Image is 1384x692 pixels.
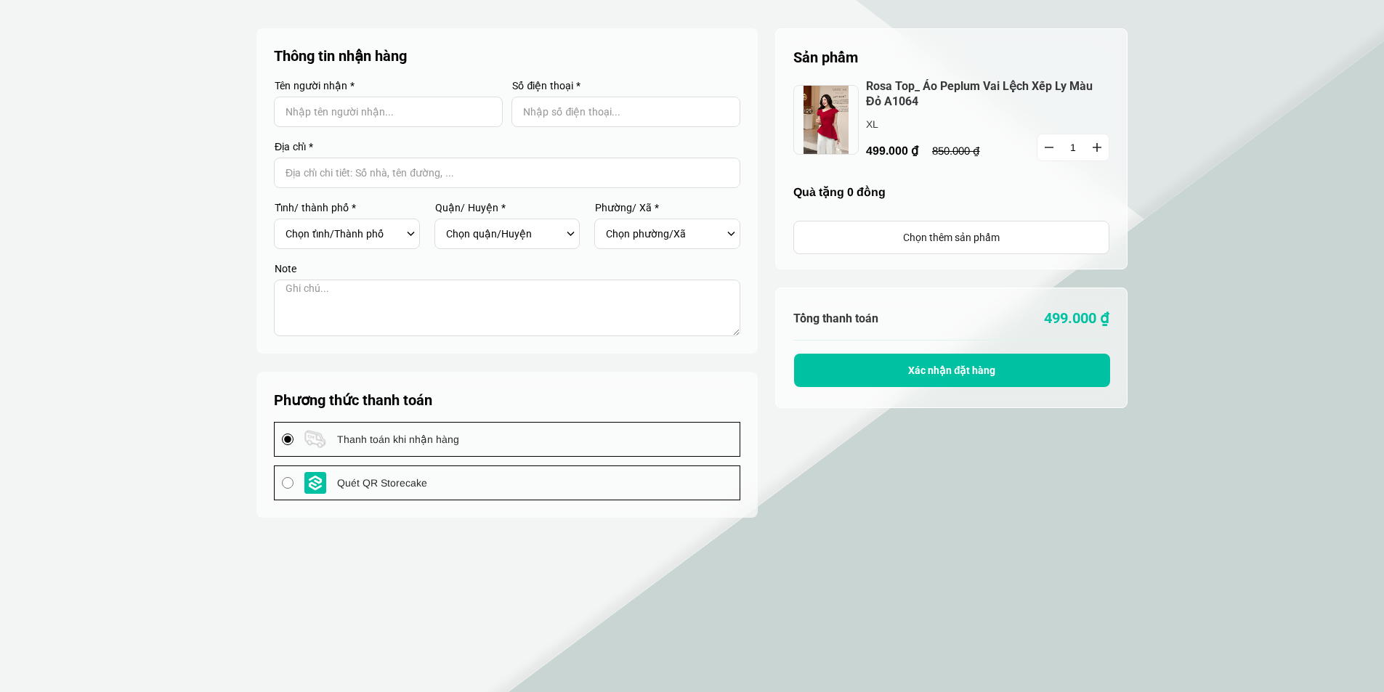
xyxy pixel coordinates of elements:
label: Quận/ Huyện * [434,203,580,213]
label: Số điện thoại * [511,81,740,91]
select: Select commune [606,221,723,246]
select: Select province [286,221,402,246]
input: Quantity input [1037,134,1109,160]
button: Xác nhận đặt hàng [794,354,1110,387]
h4: Quà tặng 0 đồng [793,185,1109,199]
input: Input address with auto completion [274,158,740,188]
p: Thông tin nhận hàng [274,46,741,66]
p: 850.000 ₫ [932,144,997,158]
select: Select district [446,221,563,246]
label: Note [274,264,740,274]
span: Thanh toán khi nhận hàng [337,431,459,447]
p: 499.000 ₫ [866,142,1011,160]
p: XL [866,116,1011,132]
input: Input Nhập tên người nhận... [274,97,503,127]
label: Tên người nhận * [274,81,503,91]
input: Input Nhập số điện thoại... [511,97,740,127]
a: Chọn thêm sản phẩm [793,221,1109,254]
div: Chọn thêm sản phẩm [794,229,1109,245]
h5: Sản phẩm [793,46,1109,68]
img: payment logo [304,472,326,494]
h5: Phương thức thanh toán [274,389,740,411]
img: payment logo [304,428,326,450]
p: 499.000 ₫ [952,307,1110,330]
span: Xác nhận đặt hàng [908,365,996,376]
span: Quét QR Storecake [337,475,427,491]
h6: Tổng thanh toán [793,312,952,325]
label: Tỉnh/ thành phố * [274,203,420,213]
input: payment logo Thanh toán khi nhận hàng [282,433,294,445]
label: Địa chỉ * [274,142,740,152]
label: Phường/ Xã * [594,203,740,213]
input: payment logo Quét QR Storecake [282,477,294,489]
img: jpeg.jpeg [793,85,859,155]
a: Rosa Top_ Áo Peplum Vai Lệch Xếp Ly Màu Đỏ A1064 [866,79,1109,110]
